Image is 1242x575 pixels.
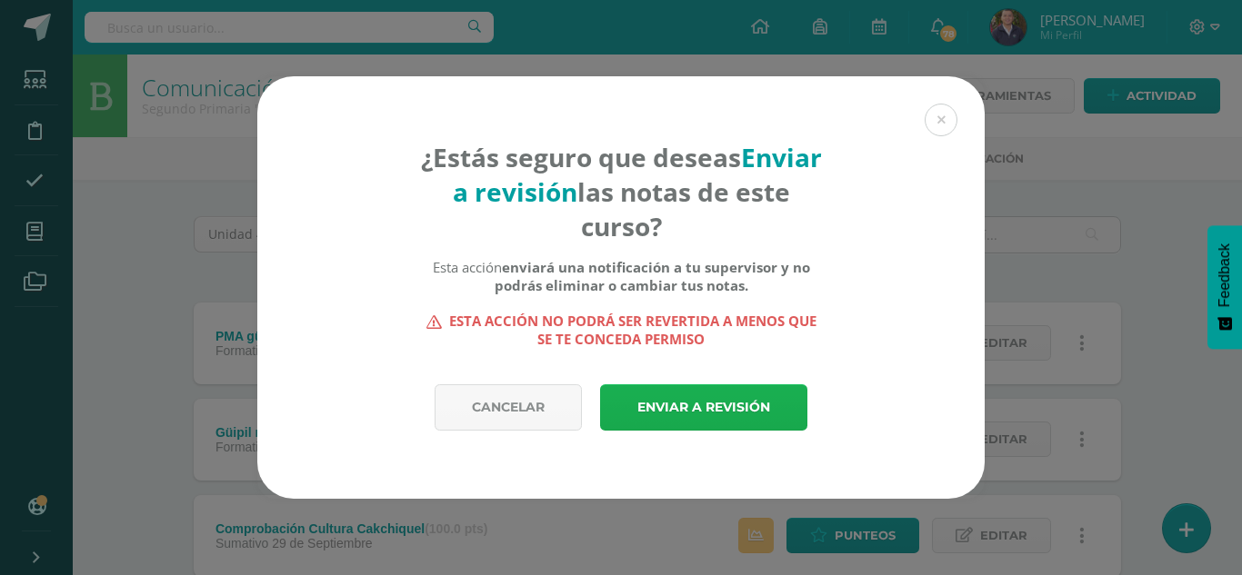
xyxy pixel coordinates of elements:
[453,140,822,209] strong: Enviar a revisión
[1207,225,1242,349] button: Feedback - Mostrar encuesta
[495,258,810,294] b: enviará una notificación a tu supervisor y no podrás eliminar o cambiar tus notas.
[435,384,582,431] a: Cancelar
[420,140,823,243] h4: ¿Estás seguro que deseas las notas de este curso?
[420,258,823,294] div: Esta acción
[600,384,807,431] a: Enviar a revisión
[1217,243,1233,307] span: Feedback
[420,312,823,348] strong: Esta acción no podrá ser revertida a menos que se te conceda permiso
[925,104,957,136] button: Close (Esc)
